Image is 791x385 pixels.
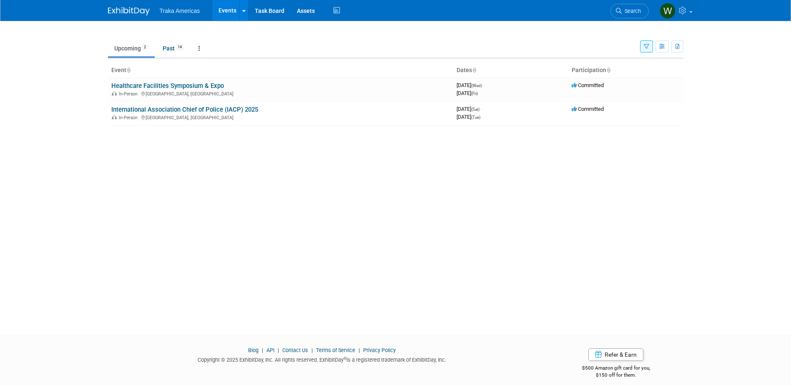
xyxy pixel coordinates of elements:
sup: ® [344,356,347,361]
div: [GEOGRAPHIC_DATA], [GEOGRAPHIC_DATA] [111,114,450,120]
a: Search [610,4,649,18]
a: Contact Us [282,347,308,353]
a: International Association Chief of Police (IACP) 2025 [111,106,258,113]
img: In-Person Event [112,91,117,95]
th: Dates [453,63,568,77]
span: | [260,347,265,353]
span: [DATE] [457,82,485,88]
div: $500 Amazon gift card for you, [549,359,683,378]
span: Committed [572,106,604,112]
a: Privacy Policy [363,347,396,353]
span: Search [622,8,641,14]
a: API [266,347,274,353]
a: Sort by Participation Type [606,67,610,73]
span: 14 [175,44,184,50]
span: | [357,347,362,353]
span: Committed [572,82,604,88]
a: Sort by Start Date [472,67,476,73]
span: 2 [141,44,148,50]
a: Refer & Earn [588,348,643,361]
a: Sort by Event Name [126,67,131,73]
a: Blog [248,347,259,353]
img: ExhibitDay [108,7,150,15]
span: (Sat) [471,107,480,112]
span: (Fri) [471,91,478,96]
span: Traka Americas [160,7,200,14]
img: William Knowles [660,3,675,19]
a: Past14 [156,40,191,56]
span: | [276,347,281,353]
img: In-Person Event [112,115,117,119]
th: Participation [568,63,683,77]
span: | [309,347,315,353]
span: - [481,106,482,112]
div: [GEOGRAPHIC_DATA], [GEOGRAPHIC_DATA] [111,90,450,97]
span: [DATE] [457,106,482,112]
div: Copyright © 2025 ExhibitDay, Inc. All rights reserved. ExhibitDay is a registered trademark of Ex... [108,354,537,364]
span: In-Person [119,91,140,97]
span: (Wed) [471,83,482,88]
span: In-Person [119,115,140,120]
th: Event [108,63,453,77]
span: - [483,82,485,88]
span: [DATE] [457,114,480,120]
div: $150 off for them. [549,372,683,379]
span: (Tue) [471,115,480,120]
a: Upcoming2 [108,40,155,56]
a: Terms of Service [316,347,355,353]
span: [DATE] [457,90,478,96]
a: Healthcare Facilities Symposium & Expo [111,82,224,90]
